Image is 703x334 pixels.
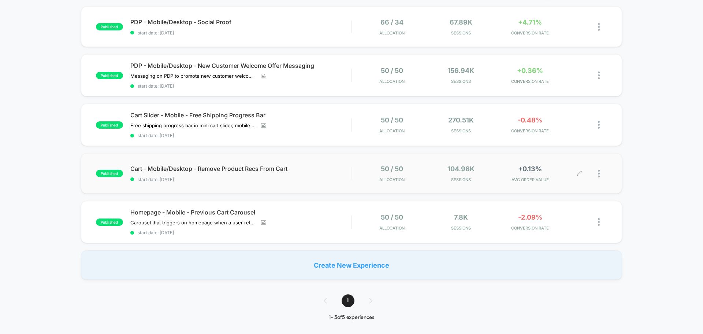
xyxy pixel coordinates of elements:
[497,128,563,133] span: CONVERSION RATE
[428,177,494,182] span: Sessions
[448,116,474,124] span: 270.51k
[96,23,123,30] span: published
[454,213,468,221] span: 7.8k
[497,79,563,84] span: CONVERSION RATE
[342,294,354,307] span: 1
[447,165,475,173] span: 104.96k
[497,30,563,36] span: CONVERSION RATE
[518,213,542,221] span: -2.09%
[379,79,405,84] span: Allocation
[96,121,123,129] span: published
[130,83,351,89] span: start date: [DATE]
[130,62,351,69] span: PDP - Mobile/Desktop - New Customer Welcome Offer Messaging
[518,116,542,124] span: -0.48%
[381,116,403,124] span: 50 / 50
[96,72,123,79] span: published
[517,67,543,74] span: +0.36%
[518,165,542,173] span: +0.13%
[598,170,600,177] img: close
[380,18,403,26] span: 66 / 34
[379,128,405,133] span: Allocation
[130,220,256,225] span: Carousel that triggers on homepage when a user returns and their cart has more than 0 items in it...
[96,219,123,226] span: published
[130,165,351,172] span: Cart - Mobile/Desktop - Remove Product Recs From Cart
[598,71,600,79] img: close
[497,225,563,231] span: CONVERSION RATE
[379,225,405,231] span: Allocation
[428,128,494,133] span: Sessions
[130,18,351,26] span: PDP - Mobile/Desktop - Social Proof
[130,133,351,138] span: start date: [DATE]
[428,79,494,84] span: Sessions
[130,30,351,36] span: start date: [DATE]
[81,250,622,280] div: Create New Experience
[518,18,542,26] span: +4.71%
[130,209,351,216] span: Homepage - Mobile - Previous Cart Carousel
[598,218,600,226] img: close
[379,177,405,182] span: Allocation
[130,177,351,182] span: start date: [DATE]
[450,18,472,26] span: 67.89k
[428,30,494,36] span: Sessions
[497,177,563,182] span: AVG ORDER VALUE
[598,121,600,129] img: close
[130,230,351,235] span: start date: [DATE]
[381,67,403,74] span: 50 / 50
[381,165,403,173] span: 50 / 50
[379,30,405,36] span: Allocation
[130,122,256,128] span: Free shipping progress bar in mini cart slider, mobile only
[316,315,387,321] div: 1 - 5 of 5 experiences
[428,225,494,231] span: Sessions
[598,23,600,31] img: close
[130,111,351,119] span: Cart Slider - Mobile - Free Shipping Progress Bar
[447,67,474,74] span: 156.94k
[130,73,256,79] span: Messaging on PDP to promote new customer welcome offer, this only shows to users who have not pur...
[381,213,403,221] span: 50 / 50
[96,170,123,177] span: published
